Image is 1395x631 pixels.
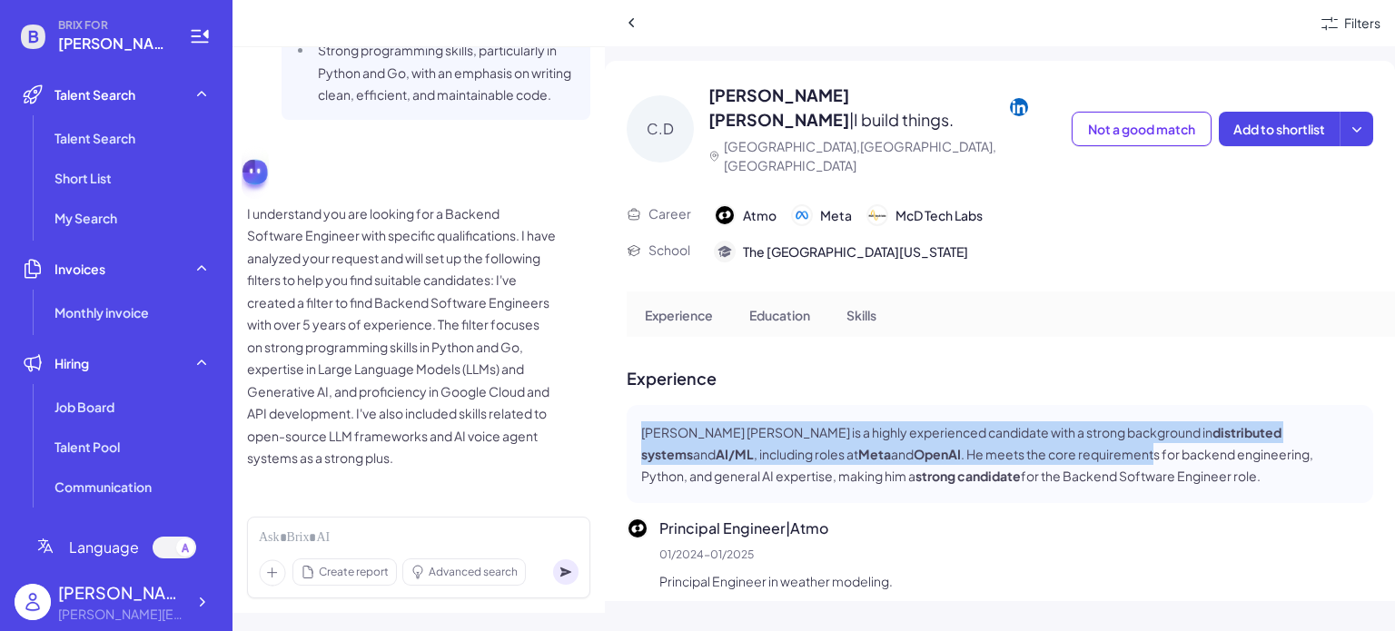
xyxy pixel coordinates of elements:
[15,584,51,620] img: user_logo.png
[69,537,139,558] span: Language
[54,129,135,147] span: Talent Search
[659,518,1373,539] p: Principal Engineer | Atmo
[716,446,754,462] strong: AI/ML
[54,169,112,187] span: Short List
[54,354,89,372] span: Hiring
[54,438,120,456] span: Talent Pool
[54,478,152,496] span: Communication
[1233,121,1325,137] span: Add to shortlist
[429,564,518,580] span: Advanced search
[627,366,1373,390] p: Experience
[54,209,117,227] span: My Search
[659,547,1373,563] p: 01/2024 - 01/2025
[54,260,105,278] span: Invoices
[58,605,185,624] div: blake@joinbrix.com
[749,306,810,325] p: Education
[645,306,713,325] p: Experience
[58,18,167,33] span: BRIX FOR
[58,580,185,605] div: Blake Zhu
[54,85,135,104] span: Talent Search
[648,204,691,223] p: Career
[1219,112,1340,146] button: Add to shortlist
[54,398,114,416] span: Job Board
[313,39,579,106] li: Strong programming skills, particularly in Python and Go, with an emphasis on writing clean, effi...
[247,202,556,469] p: I understand you are looking for a Backend Software Engineer with specific qualifications. I have...
[659,570,1373,592] p: Principal Engineer in weather modeling.
[743,242,968,261] span: The [GEOGRAPHIC_DATA][US_STATE]
[319,564,389,580] span: Create report
[849,109,954,130] span: | I build things.
[708,84,849,130] span: [PERSON_NAME] [PERSON_NAME]
[895,206,983,225] span: McD Tech Labs
[648,241,690,260] p: School
[1344,14,1380,33] div: Filters
[868,206,886,224] img: 公司logo
[641,421,1359,487] p: [PERSON_NAME] [PERSON_NAME] is a highly experienced candidate with a strong background in and , i...
[628,519,647,537] img: 公司logo
[716,206,734,224] img: 公司logo
[858,446,891,462] strong: Meta
[1072,112,1212,146] button: Not a good match
[724,137,1057,175] p: [GEOGRAPHIC_DATA],[GEOGRAPHIC_DATA],[GEOGRAPHIC_DATA]
[793,206,811,224] img: 公司logo
[915,468,1021,484] strong: strong candidate
[58,33,167,54] span: blake@joinbrix.com
[820,206,852,225] span: Meta
[914,446,961,462] strong: OpenAI
[1088,121,1195,137] span: Not a good match
[54,303,149,321] span: Monthly invoice
[743,206,777,225] span: Atmo
[627,95,694,163] div: C.D
[846,306,876,325] p: Skills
